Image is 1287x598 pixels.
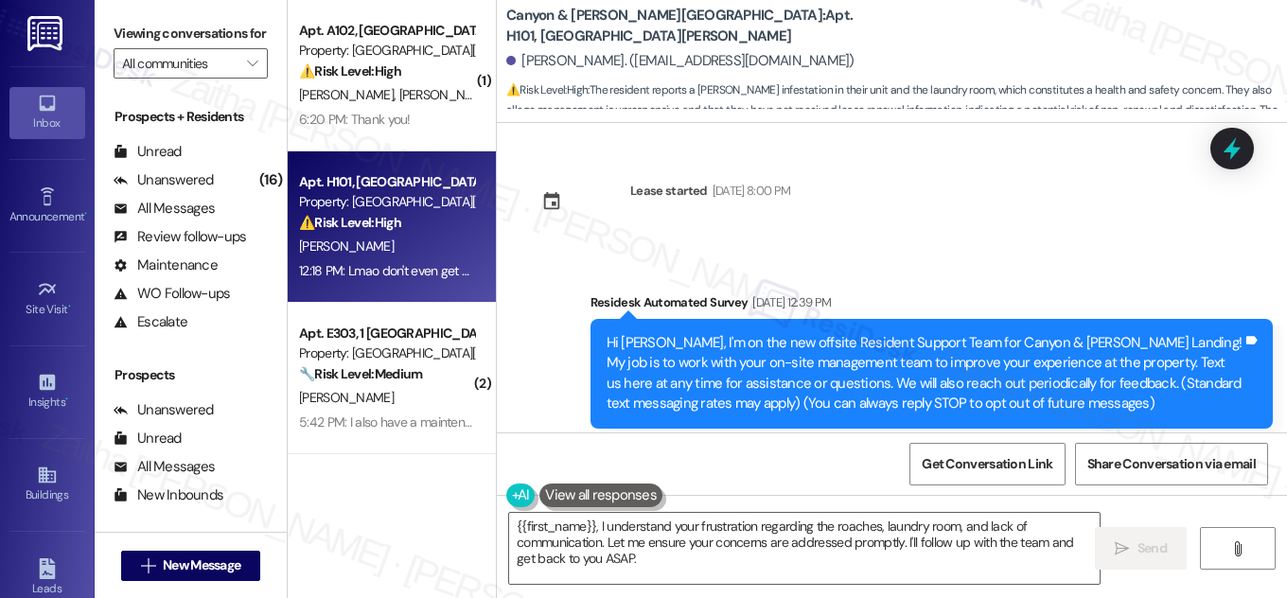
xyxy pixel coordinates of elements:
div: Property: [GEOGRAPHIC_DATA][PERSON_NAME] [299,192,474,212]
span: [PERSON_NAME] [299,389,394,406]
div: Prospects + Residents [95,107,287,127]
div: New Inbounds [114,485,223,505]
div: [PERSON_NAME]. ([EMAIL_ADDRESS][DOMAIN_NAME]) [506,51,855,71]
button: Share Conversation via email [1075,443,1268,485]
a: Site Visit • [9,273,85,325]
i:  [141,558,155,573]
i:  [247,56,257,71]
div: Escalate [114,312,187,332]
span: • [68,300,71,313]
img: ResiDesk Logo [27,16,66,51]
span: • [84,207,87,220]
div: WO Follow-ups [114,284,230,304]
div: Property: [GEOGRAPHIC_DATA][PERSON_NAME] [299,343,474,363]
div: Review follow-ups [114,227,246,247]
button: Get Conversation Link [909,443,1065,485]
strong: ⚠️ Risk Level: High [506,82,588,97]
div: Apt. A102, [GEOGRAPHIC_DATA][PERSON_NAME] [299,21,474,41]
div: Prospects [95,365,287,385]
div: Hi [PERSON_NAME], I'm on the new offsite Resident Support Team for Canyon & [PERSON_NAME] Landing... [607,333,1243,414]
div: [DATE] 12:39 PM [748,292,831,312]
div: Unread [114,142,182,162]
textarea: {{first_name}}, I understand your frustration regarding the roaches, laundry room, and lack of co... [509,513,1100,584]
button: Send [1095,527,1187,570]
span: • [65,393,68,406]
div: 5:42 PM: I also have a maintenance request on for air conditioning [299,413,660,431]
div: Unread [114,429,182,448]
input: All communities [122,48,238,79]
span: Send [1137,538,1167,558]
span: New Message [163,555,240,575]
strong: 🔧 Risk Level: Medium [299,365,422,382]
div: Unanswered [114,400,214,420]
span: Share Conversation via email [1087,454,1256,474]
div: (16) [255,166,287,195]
div: Tagged as: [591,429,1274,456]
strong: ⚠️ Risk Level: High [299,62,401,79]
i:  [1115,541,1129,556]
div: Property: [GEOGRAPHIC_DATA][PERSON_NAME] [299,41,474,61]
a: Inbox [9,87,85,138]
div: Unanswered [114,170,214,190]
span: : The resident reports a [PERSON_NAME] infestation in their unit and the laundry room, which cons... [506,80,1287,141]
div: Lease started [630,181,708,201]
i:  [1230,541,1244,556]
div: Residesk Automated Survey [591,292,1274,319]
div: All Messages [114,457,215,477]
div: 6:20 PM: Thank you! [299,111,411,128]
button: New Message [121,551,261,581]
span: [PERSON_NAME] [299,237,394,255]
label: Viewing conversations for [114,19,268,48]
span: [PERSON_NAME] [299,86,399,103]
b: Canyon & [PERSON_NAME][GEOGRAPHIC_DATA]: Apt. H101, [GEOGRAPHIC_DATA][PERSON_NAME] [506,6,885,46]
div: Apt. H101, [GEOGRAPHIC_DATA][PERSON_NAME] [299,172,474,192]
a: Buildings [9,459,85,510]
a: Insights • [9,366,85,417]
strong: ⚠️ Risk Level: High [299,214,401,231]
div: [DATE] 8:00 PM [708,181,791,201]
div: Apt. E303, 1 [GEOGRAPHIC_DATA][PERSON_NAME] [299,324,474,343]
div: All Messages [114,199,215,219]
div: Maintenance [114,255,218,275]
span: Get Conversation Link [922,454,1052,474]
span: [PERSON_NAME] [399,86,494,103]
